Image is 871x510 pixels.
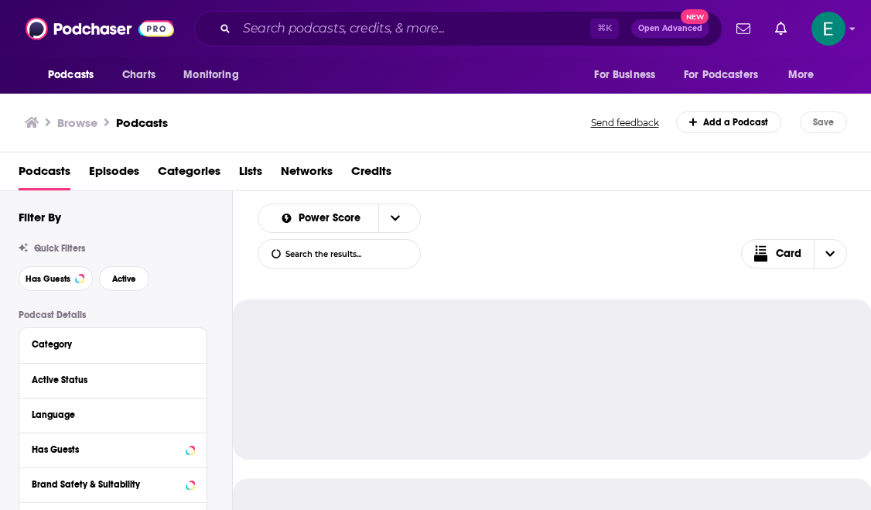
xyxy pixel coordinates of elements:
[32,474,194,494] button: Brand Safety & Suitability
[37,60,114,90] button: open menu
[32,444,181,455] div: Has Guests
[676,111,782,133] a: Add a Podcast
[351,159,391,190] a: Credits
[32,339,184,350] div: Category
[239,159,262,190] a: Lists
[34,243,85,254] span: Quick Filters
[112,275,136,283] span: Active
[590,19,619,39] span: ⌘ K
[586,116,664,129] button: Send feedback
[19,159,70,190] a: Podcasts
[32,409,184,420] div: Language
[194,11,722,46] div: Search podcasts, credits, & more...
[183,64,238,86] span: Monitoring
[811,12,845,46] span: Logged in as ellien
[26,14,174,43] img: Podchaser - Follow, Share and Rate Podcasts
[258,204,421,233] h2: Choose List sort
[776,248,801,259] span: Card
[172,60,258,90] button: open menu
[57,115,97,130] h3: Browse
[583,60,675,90] button: open menu
[788,64,815,86] span: More
[19,266,93,291] button: Has Guests
[48,64,94,86] span: Podcasts
[631,19,709,38] button: Open AdvancedNew
[800,111,847,133] button: Save
[32,375,184,385] div: Active Status
[378,204,411,232] button: open menu
[116,115,168,130] a: Podcasts
[89,159,139,190] a: Episodes
[237,16,590,41] input: Search podcasts, credits, & more...
[741,239,848,269] button: Choose View
[674,60,780,90] button: open menu
[684,64,758,86] span: For Podcasters
[32,334,194,354] button: Category
[99,266,149,291] button: Active
[594,64,655,86] span: For Business
[32,405,194,424] button: Language
[32,479,181,490] div: Brand Safety & Suitability
[26,275,70,283] span: Has Guests
[769,15,793,42] a: Show notifications dropdown
[19,310,207,320] p: Podcast Details
[638,25,702,33] span: Open Advanced
[112,60,165,90] a: Charts
[730,15,757,42] a: Show notifications dropdown
[19,210,61,224] h2: Filter By
[681,9,709,24] span: New
[281,159,333,190] a: Networks
[811,12,845,46] img: User Profile
[158,159,220,190] a: Categories
[811,12,845,46] button: Show profile menu
[32,370,194,389] button: Active Status
[122,64,155,86] span: Charts
[268,213,379,224] button: open menu
[777,60,834,90] button: open menu
[32,440,194,459] button: Has Guests
[299,213,366,224] span: Power Score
